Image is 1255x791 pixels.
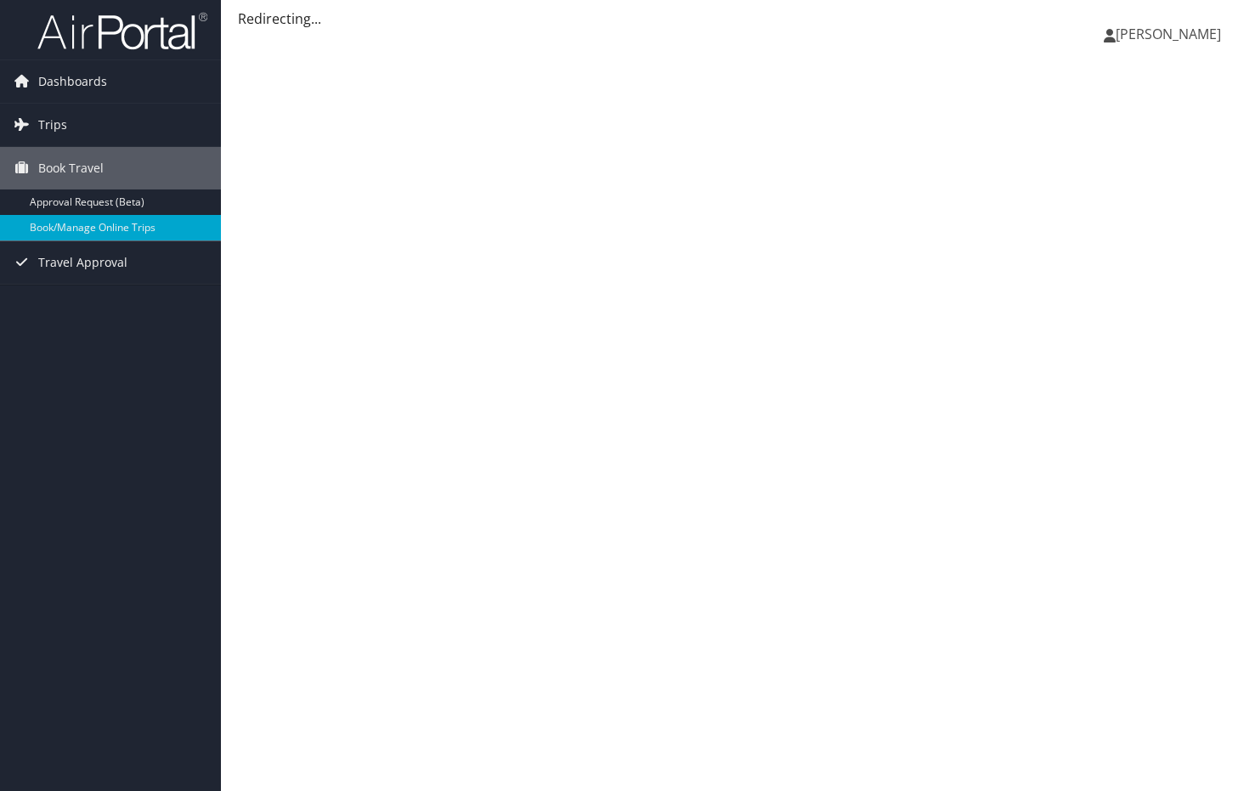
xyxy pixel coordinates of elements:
span: Travel Approval [38,241,127,284]
span: [PERSON_NAME] [1116,25,1221,43]
a: [PERSON_NAME] [1104,8,1238,59]
span: Dashboards [38,60,107,103]
img: airportal-logo.png [37,11,207,51]
span: Book Travel [38,147,104,189]
div: Redirecting... [238,8,1238,29]
span: Trips [38,104,67,146]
